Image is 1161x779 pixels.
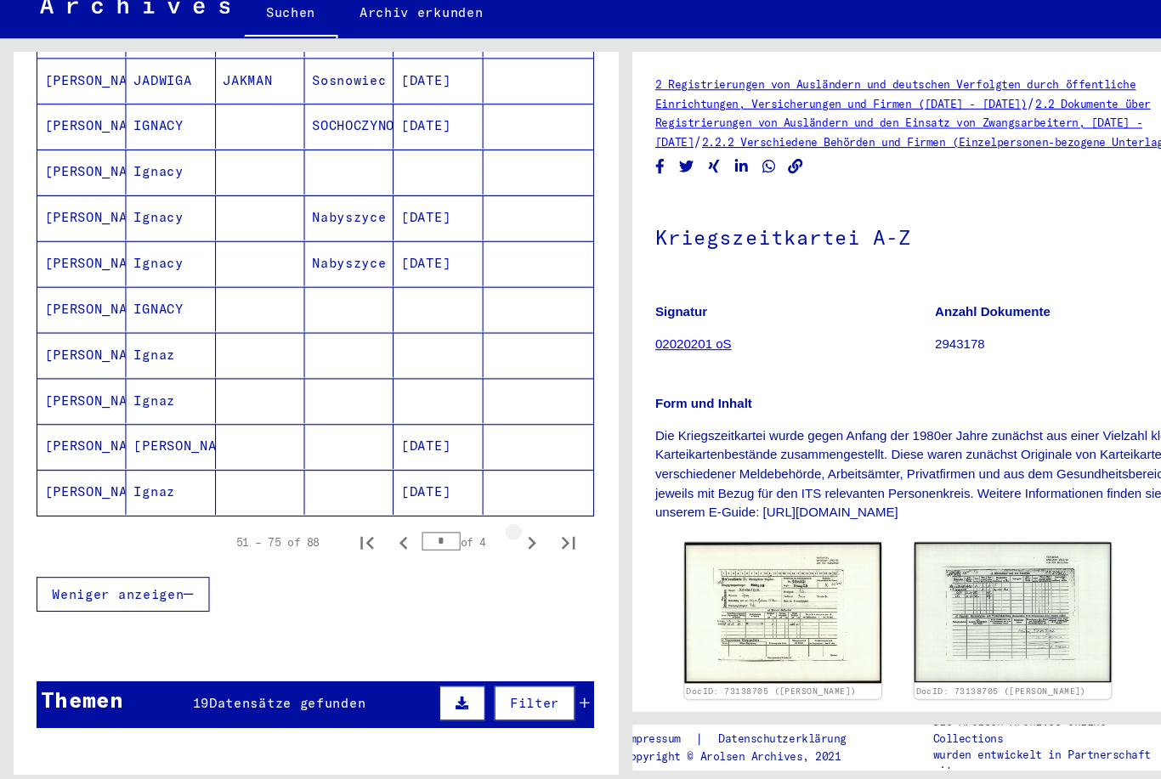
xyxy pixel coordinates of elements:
[477,532,511,566] button: Next page
[35,482,117,523] mat-cell: [PERSON_NAME]
[609,329,657,342] b: Signatur
[459,682,534,714] button: Filter
[365,142,448,183] mat-cell: [DATE]
[227,37,314,82] a: Suchen
[117,269,200,311] mat-cell: Ignacy
[629,190,647,212] button: Share on Twitter
[38,680,115,710] div: Themen
[117,142,200,183] mat-cell: IGNACY
[117,312,200,353] mat-cell: IGNACY
[636,550,818,680] img: 001.jpg
[604,190,622,212] button: Share on Facebook
[954,134,961,150] span: /
[117,184,200,226] mat-cell: Ignacy
[1087,705,1128,746] img: Zustimmung ändern
[35,439,117,481] mat-cell: [PERSON_NAME]
[117,439,200,481] mat-cell: [PERSON_NAME]
[365,439,448,481] mat-cell: [DATE]
[219,541,297,556] div: 51 – 75 of 88
[34,581,195,613] button: Weniger anzeigen
[511,532,545,566] button: Last page
[35,184,117,226] mat-cell: [PERSON_NAME]
[869,357,1128,375] p: 2943178
[35,269,117,311] mat-cell: [PERSON_NAME]
[365,99,448,141] mat-cell: [DATE]
[473,691,519,706] span: Filter
[653,723,806,741] a: Datenschutzerklärung
[283,99,365,141] mat-cell: Sosnowiec
[117,397,200,438] mat-cell: Ignaz
[179,691,195,706] span: 19
[866,739,1079,770] p: wurden entwickelt in Partnerschaft mit
[578,741,806,756] p: Copyright © Arolsen Archives, 2021
[609,136,1068,184] a: 2.2 Dokumente über Registrierungen von Ausländern und den Einsatz von Zwangsarbeitern, [DATE] - [...
[609,442,1127,531] p: Die Kriegszeitkartei wurde gegen Anfang der 1980er Jahre zunächst aus einer Vielzahl kleinerer Ka...
[1086,704,1127,745] div: Zustimmung ändern
[117,354,200,396] mat-cell: Ignaz
[35,354,117,396] mat-cell: [PERSON_NAME]
[609,228,1127,302] h1: Kriegszeitkartei A-Z
[392,540,477,556] div: of 4
[35,397,117,438] mat-cell: [PERSON_NAME]
[851,683,1009,692] a: DocID: 73138705 ([PERSON_NAME])
[35,142,117,183] mat-cell: [PERSON_NAME]
[578,723,645,741] a: Impressum
[849,550,1032,679] img: 002.jpg
[1082,718,1146,760] img: yv_logo.png
[609,118,1055,149] a: 2 Registrierungen von Ausländern und deutschen Verfolgten durch öffentliche Einrichtungen, Versic...
[14,16,213,59] img: Arolsen_neg.svg
[117,99,200,141] mat-cell: JADWIGA
[1107,15,1125,27] span: DE
[35,312,117,353] mat-cell: [PERSON_NAME]
[314,37,469,78] a: Archiv erkunden
[609,414,699,427] b: Form und Inhalt
[705,190,723,212] button: Share on WhatsApp
[365,227,448,268] mat-cell: [DATE]
[324,532,358,566] button: First page
[365,269,448,311] mat-cell: [DATE]
[35,227,117,268] mat-cell: [PERSON_NAME]
[652,172,1098,184] a: 2.2.2 Verschiedene Behörden und Firmen (Einzelpersonen-bezogene Unterlagen)
[195,691,340,706] span: Datensätze gefunden
[35,99,117,141] mat-cell: [PERSON_NAME]
[117,227,200,268] mat-cell: Ignacy
[365,482,448,523] mat-cell: [DATE]
[283,269,365,311] mat-cell: Nabyszyce
[283,227,365,268] mat-cell: Nabyszyce
[730,190,748,212] button: Copy link
[609,358,679,372] a: 02020201 oS
[48,590,171,605] span: Weniger anzeigen
[654,190,672,212] button: Share on Xing
[578,723,806,741] div: |
[201,99,283,141] mat-cell: JAKMAN
[117,482,200,523] mat-cell: Ignaz
[1098,170,1106,185] span: /
[644,170,652,185] span: /
[866,708,1079,739] p: Die Arolsen Archives Online-Collections
[637,683,796,692] a: DocID: 73138705 ([PERSON_NAME])
[680,190,698,212] button: Share on LinkedIn
[283,142,365,183] mat-cell: SOCHOCZYNO
[358,532,392,566] button: Previous page
[869,329,976,342] b: Anzahl Dokumente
